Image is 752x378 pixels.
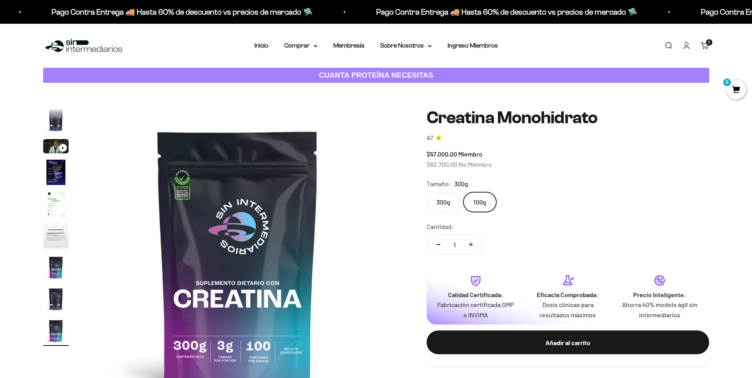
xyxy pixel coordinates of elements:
[333,42,364,49] a: Membresía
[254,42,268,49] a: Inicio
[43,255,69,283] button: Ir al artículo 7
[43,107,69,133] img: Creatina Monohidrato
[620,300,699,320] p: Ahorra 40% modelo ágil sin intermediarios
[448,291,503,298] strong: Calidad Certificada:
[442,338,693,348] div: Añadir al carrito
[284,40,318,51] summary: Comprar
[454,179,468,189] span: 300g
[43,223,69,248] img: Creatina Monohidrato
[364,6,625,18] p: Pago Contra Entrega 🚚 Hasta 60% de descuento vs precios de mercado 🛸
[726,86,746,95] a: 0
[43,255,69,280] img: Creatina Monohidrato
[427,330,709,354] button: Añadir al carrito
[43,318,69,344] img: Creatina Monohidrato
[43,160,69,187] button: Ir al artículo 4
[458,150,482,158] span: Miembro
[459,160,492,168] span: No Miembro
[459,235,482,254] button: Aumentar cantidad
[427,134,709,143] a: 4.74.7 de 5.0 estrellas
[528,300,607,320] p: Dosis clínicas para resultados máximos
[427,108,709,127] h1: Creatina Monohidrato
[43,318,69,346] button: Ir al artículo 9
[43,191,69,219] button: Ir al artículo 5
[448,42,498,49] a: Ingreso Miembros
[43,191,69,217] img: Creatina Monohidrato
[43,286,69,312] img: Creatina Monohidrato
[537,291,599,298] strong: Eficacia Comprobada:
[427,160,457,168] span: $62.700,00
[43,68,709,83] a: CUANTA PROTEÍNA NECESITAS
[427,235,450,254] button: Reducir cantidad
[722,78,732,87] mark: 0
[708,40,710,44] span: 2
[380,40,432,51] summary: Sobre Nosotros
[427,134,433,143] span: 4.7
[43,286,69,314] button: Ir al artículo 8
[427,150,457,158] span: $57.000,00
[319,71,433,79] strong: CUANTA PROTEÍNA NECESITAS
[43,160,69,185] img: Creatina Monohidrato
[43,223,69,251] button: Ir al artículo 6
[427,179,451,189] legend: Tamaño:
[43,107,69,135] button: Ir al artículo 2
[633,291,686,298] strong: Precio Inteligente:
[39,6,300,18] p: Pago Contra Entrega 🚚 Hasta 60% de descuento vs precios de mercado 🛸
[427,221,454,232] label: Cantidad:
[436,300,515,320] p: Fabricación certificada GMP e INVIMA
[43,139,69,156] button: Ir al artículo 3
